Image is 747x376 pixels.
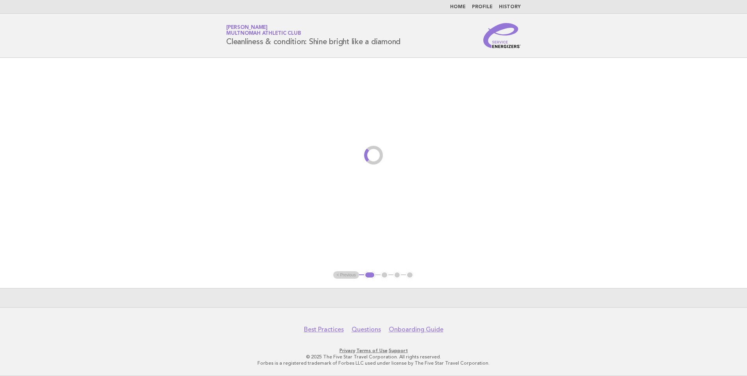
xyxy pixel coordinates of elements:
[226,25,400,46] h1: Cleanliness & condition: Shine bright like a diamond
[226,25,301,36] a: [PERSON_NAME]Multnomah Athletic Club
[134,347,613,354] p: · ·
[352,326,381,333] a: Questions
[134,354,613,360] p: © 2025 The Five Star Travel Corporation. All rights reserved.
[499,5,521,9] a: History
[134,360,613,366] p: Forbes is a registered trademark of Forbes LLC used under license by The Five Star Travel Corpora...
[472,5,493,9] a: Profile
[356,348,388,353] a: Terms of Use
[389,348,408,353] a: Support
[483,23,521,48] img: Service Energizers
[304,326,344,333] a: Best Practices
[389,326,443,333] a: Onboarding Guide
[340,348,355,353] a: Privacy
[226,31,301,36] span: Multnomah Athletic Club
[450,5,466,9] a: Home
